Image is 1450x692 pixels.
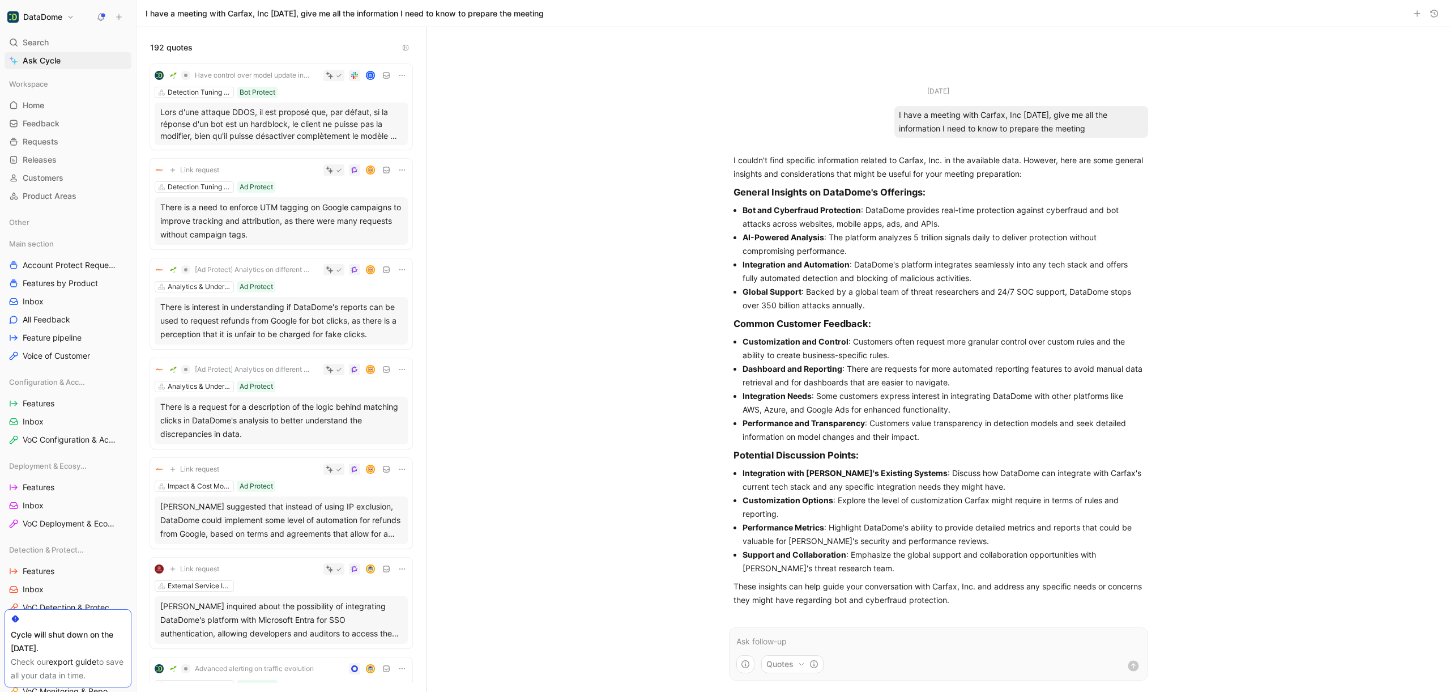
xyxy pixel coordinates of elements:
[155,564,164,574] img: logo
[155,465,164,474] img: logo
[23,500,44,511] span: Inbox
[9,78,48,90] span: Workspace
[5,541,131,616] div: Detection & ProtectionFeaturesInboxVoC Detection & Protection
[155,71,164,80] img: logo
[5,373,131,448] div: Configuration & AccessFeaturesInboxVoC Configuration & Access
[160,600,402,640] div: [PERSON_NAME] inquired about the possibility of integrating DataDome's platform with Microsoft En...
[49,657,96,666] a: export guide
[5,293,131,310] a: Inbox
[743,258,1144,285] li: : DataDome's platform integrates seamlessly into any tech stack and offers fully automated detect...
[743,494,1144,521] li: : Explore the level of customization Carfax might require in terms of rules and reporting.
[743,337,848,346] strong: Customization and Control
[743,548,1144,575] li: : Emphasize the global support and collaboration opportunities with [PERSON_NAME]'s threat resear...
[5,457,131,532] div: Deployment & EcosystemFeaturesInboxVoC Deployment & Ecosystem
[23,118,59,129] span: Feedback
[733,448,1144,462] h3: Potential Discussion Points:
[155,165,164,175] img: logo
[367,466,374,473] img: avatar
[23,482,54,493] span: Features
[5,151,131,168] a: Releases
[170,72,177,79] img: 🌱
[367,366,374,373] img: avatar
[5,457,131,474] div: Deployment & Ecosystem
[367,566,374,573] img: avatar
[166,662,318,676] button: 🌱Advanced alerting on traffic evolution
[155,664,164,673] img: logo
[5,235,131,252] div: Main section
[195,664,314,673] span: Advanced alerting on traffic evolution
[927,86,949,97] div: [DATE]
[733,317,1144,330] h3: Common Customer Feedback:
[743,418,865,428] strong: Performance and Transparency
[5,34,131,51] div: Search
[168,181,231,193] div: Detection Tuning & Enrichment
[160,300,402,341] div: There is interest in understanding if DataDome's reports can be used to request refunds from Goog...
[166,263,313,277] button: 🌱[Ad Protect] Analytics on different types of clicks and invalid traffic
[743,205,861,215] strong: Bot and Cyberfraud Protection
[160,400,402,441] div: There is a request for a description of the logic behind matching clicks in DataDome's analysis t...
[170,665,177,672] img: 🌱
[195,71,309,80] span: Have control over model update inside Dashboard
[743,466,1144,494] li: : Discuss how DataDome can integrate with Carfax's current tech stack and any specific integratio...
[23,398,54,409] span: Features
[146,8,544,19] h1: I have a meeting with Carfax, Inc [DATE], give me all the information I need to know to prepare t...
[367,72,374,79] div: G
[170,366,177,373] img: 🌱
[5,413,131,430] a: Inbox
[11,655,125,682] div: Check our to save all your data in time.
[240,680,275,691] div: Bot Protect
[743,550,846,559] strong: Support and Collaboration
[5,133,131,150] a: Requests
[743,391,812,401] strong: Integration Needs
[23,100,44,111] span: Home
[166,163,223,177] button: Link request
[5,169,131,186] a: Customers
[743,203,1144,231] li: : DataDome provides real-time protection against cyberfraud and bot attacks across websites, mobi...
[23,566,54,577] span: Features
[367,665,374,673] img: avatar
[160,500,402,541] div: [PERSON_NAME] suggested that instead of using IP exclusion, DataDome could implement some level o...
[743,468,948,478] strong: Integration with [PERSON_NAME]'s Existing Systems
[23,296,44,307] span: Inbox
[5,115,131,132] a: Feedback
[5,395,131,412] a: Features
[733,580,1144,607] p: These insights can help guide your conversation with Carfax, Inc. and address any specific needs ...
[23,314,70,325] span: All Feedback
[7,11,19,23] img: DataDome
[160,201,402,241] div: There is a need to enforce UTM tagging on Google campaigns to improve tracking and attribution, a...
[168,481,231,492] div: Impact & Cost Monitoring
[743,232,824,242] strong: AI-Powered Analysis
[23,602,116,613] span: VoC Detection & Protection
[168,381,231,392] div: Analytics & Understanding
[23,434,117,445] span: VoC Configuration & Access
[743,417,1144,444] li: : Customers value transparency in detection models and seek detailed information on model changes...
[5,9,77,25] button: DataDomeDataDome
[743,389,1144,417] li: : Some customers express interest in integrating DataDome with other platforms like AWS, Azure, a...
[11,628,125,655] div: Cycle will shut down on the [DATE].
[23,350,90,362] span: Voice of Customer
[5,311,131,328] a: All Feedback
[168,87,231,98] div: Detection Tuning & Enrichment
[5,329,131,346] a: Feature pipeline
[23,54,61,67] span: Ask Cycle
[5,431,131,448] a: VoC Configuration & Access
[166,363,313,376] button: 🌱[Ad Protect] Analytics on different types of clicks and invalid traffic
[155,365,164,374] img: logo
[743,231,1144,258] li: : The platform analyzes 5 trillion signals daily to deliver protection without compromising perfo...
[195,365,309,374] span: [Ad Protect] Analytics on different types of clicks and invalid traffic
[5,479,131,496] a: Features
[23,416,44,427] span: Inbox
[367,266,374,274] img: avatar
[23,12,62,22] h1: DataDome
[894,106,1148,138] div: I have a meeting with Carfax, Inc [DATE], give me all the information I need to know to prepare t...
[180,564,219,574] span: Link request
[23,172,63,184] span: Customers
[743,495,833,505] strong: Customization Options
[5,347,131,364] a: Voice of Customer
[160,106,402,142] p: Lors d'une attaque DDOS, il est proposé que, par défaut, si la réponse d'un bot est un hardblock,...
[5,515,131,532] a: VoC Deployment & Ecosystem
[733,154,1144,181] p: I couldn't find specific information related to Carfax, Inc. in the available data. However, here...
[5,214,131,234] div: Other
[743,521,1144,548] li: : Highlight DataDome's ability to provide detailed metrics and reports that could be valuable for...
[23,278,98,289] span: Features by Product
